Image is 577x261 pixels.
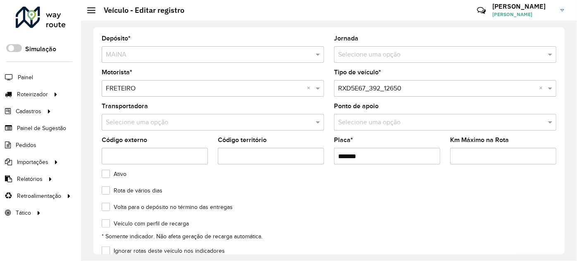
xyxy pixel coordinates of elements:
[102,101,148,111] label: Transportadora
[102,170,126,178] label: Ativo
[492,11,554,18] span: [PERSON_NAME]
[102,186,162,195] label: Rota de vários dias
[102,219,189,228] label: Veículo com perfil de recarga
[95,6,184,15] h2: Veículo - Editar registro
[16,141,36,149] span: Pedidos
[102,33,131,43] label: Depósito
[17,158,48,166] span: Importações
[334,67,381,77] label: Tipo de veículo
[17,175,43,183] span: Relatórios
[17,192,61,200] span: Retroalimentação
[307,83,314,93] span: Clear all
[492,2,554,10] h3: [PERSON_NAME]
[102,233,262,240] small: * Somente indicador. Não afeta geração de recarga automática.
[25,44,56,54] label: Simulação
[102,67,132,77] label: Motorista
[17,90,48,99] span: Roteirizador
[102,247,225,255] label: Ignorar rotas deste veículo nos indicadores
[102,135,147,145] label: Código externo
[334,33,358,43] label: Jornada
[334,101,379,111] label: Ponto de apoio
[334,135,353,145] label: Placa
[18,73,33,82] span: Painel
[102,203,233,211] label: Volta para o depósito no término das entregas
[450,135,509,145] label: Km Máximo na Rota
[539,83,546,93] span: Clear all
[218,135,267,145] label: Código território
[472,2,490,19] a: Contato Rápido
[17,124,66,133] span: Painel de Sugestão
[16,209,31,217] span: Tático
[16,107,41,116] span: Cadastros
